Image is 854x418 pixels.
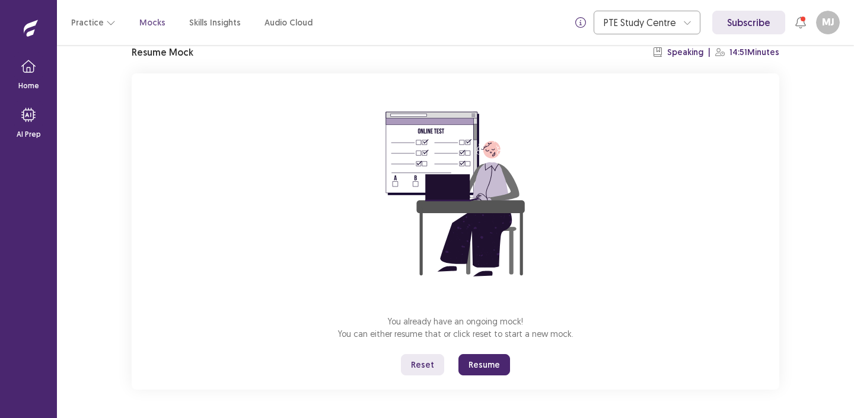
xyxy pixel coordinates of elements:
p: AI Prep [17,129,41,140]
p: Speaking [667,46,703,59]
button: info [570,12,591,33]
button: Practice [71,12,116,33]
a: Skills Insights [189,17,241,29]
img: attend-mock [349,88,562,301]
p: 14:51 Minutes [729,46,779,59]
button: Reset [401,354,444,375]
button: MJ [816,11,840,34]
a: Mocks [139,17,165,29]
p: Resume Mock [132,45,193,59]
div: PTE Study Centre [604,11,677,34]
p: You already have an ongoing mock! You can either resume that or click reset to start a new mock. [338,315,573,340]
a: Audio Cloud [265,17,313,29]
button: Resume [458,354,510,375]
p: Home [18,81,39,91]
p: | [708,46,710,59]
a: Subscribe [712,11,785,34]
